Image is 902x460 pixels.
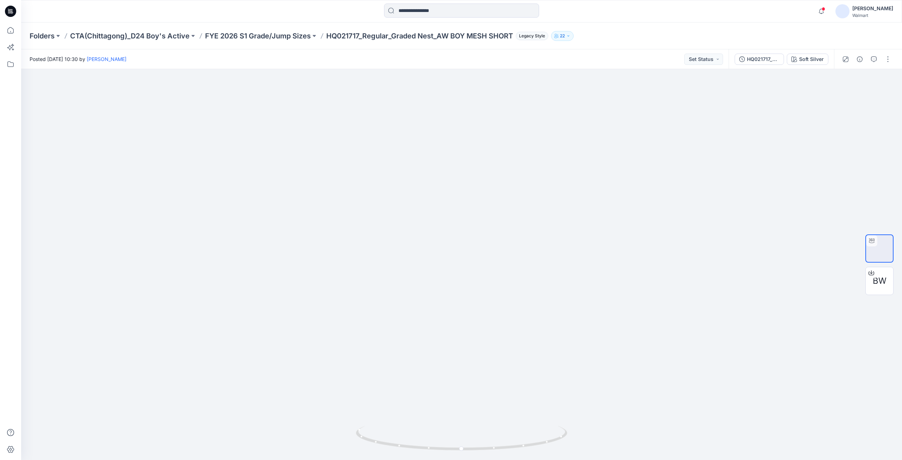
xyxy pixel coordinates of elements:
button: 22 [551,31,574,41]
img: avatar [835,4,850,18]
span: BW [873,275,886,287]
span: Posted [DATE] 10:30 by [30,55,126,63]
button: Details [854,54,865,65]
span: Legacy Style [516,32,548,40]
a: CTA(Chittagong)_D24 Boy's Active [70,31,190,41]
button: Soft Silver [787,54,828,65]
a: FYE 2026 S1 Grade/Jump Sizes [205,31,311,41]
p: 22 [560,32,565,40]
a: Folders [30,31,55,41]
div: Walmart [852,13,893,18]
a: [PERSON_NAME] [87,56,126,62]
div: Soft Silver [799,55,824,63]
div: [PERSON_NAME] [852,4,893,13]
button: HQ021717_Regular_Graded Nest_AW BOY MESH SHORT [735,54,784,65]
button: Legacy Style [513,31,548,41]
p: HQ021717_Regular_Graded Nest_AW BOY MESH SHORT [326,31,513,41]
div: HQ021717_Regular_Graded Nest_AW BOY MESH SHORT [747,55,779,63]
